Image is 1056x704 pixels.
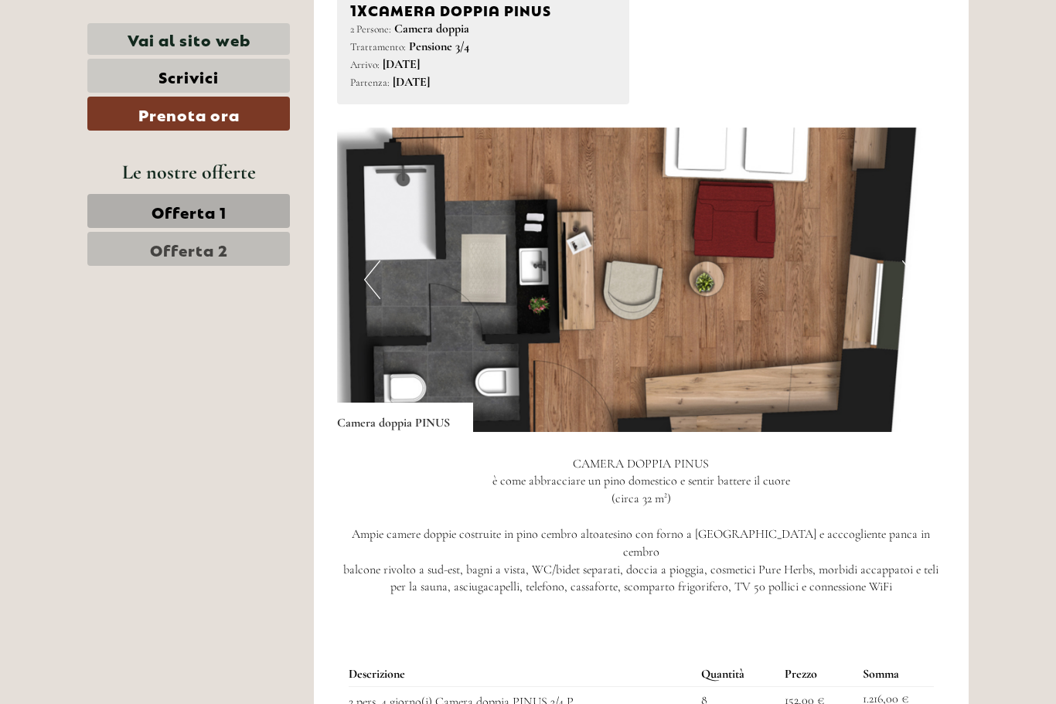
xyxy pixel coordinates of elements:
span: Offerta 1 [152,200,227,222]
b: [DATE] [383,56,420,72]
a: Scrivici [87,59,290,93]
small: Partenza: [350,76,390,89]
button: Previous [364,260,380,299]
div: [GEOGRAPHIC_DATA] [23,45,206,57]
small: 11:12 [23,75,206,86]
b: Pensione 3/4 [409,39,469,54]
a: Vai al sito web [87,23,290,55]
small: Trattamento: [350,40,406,53]
th: Descrizione [349,662,696,686]
div: Le nostre offerte [87,158,290,186]
th: Somma [857,662,935,686]
th: Quantità [695,662,778,686]
p: CAMERA DOPPIA PINUS è come abbracciare un pino domestico e sentir battere il cuore (circa 32 m²) ... [337,455,946,597]
div: Camera doppia PINUS [337,403,473,432]
button: Next [902,260,918,299]
a: Prenota ora [87,97,290,131]
div: Buon giorno, come possiamo aiutarla? [12,42,214,89]
button: Invia [518,400,609,434]
b: [DATE] [393,74,430,90]
small: Arrivo: [350,58,380,71]
th: Prezzo [778,662,857,686]
img: image [337,128,946,432]
div: domenica [263,12,346,38]
span: Offerta 2 [150,238,228,260]
small: 2 Persone: [350,22,391,36]
b: Camera doppia [394,21,469,36]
